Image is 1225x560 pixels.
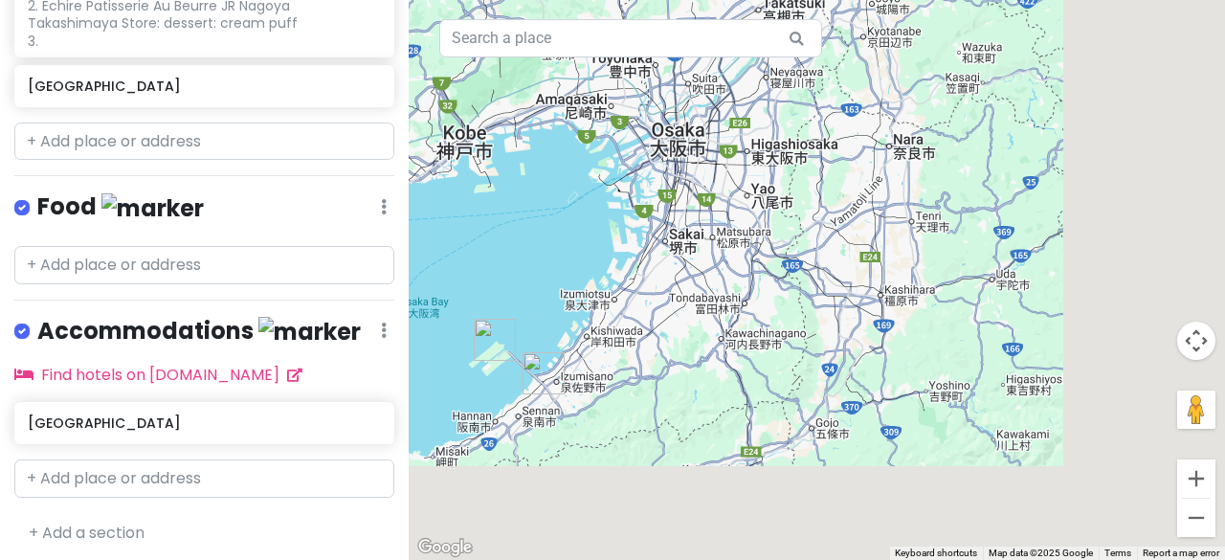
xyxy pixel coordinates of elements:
a: Terms [1104,548,1131,558]
h4: Accommodations [37,316,361,347]
h6: [GEOGRAPHIC_DATA] [28,414,380,432]
a: Report a map error [1143,548,1219,558]
h4: Food [37,191,204,223]
div: Kansai International Airport [474,319,516,361]
input: + Add place or address [14,246,394,284]
img: marker [258,317,361,347]
input: + Add place or address [14,123,394,161]
img: Google [413,535,477,560]
h6: [GEOGRAPHIC_DATA] [28,78,380,95]
button: Map camera controls [1177,322,1215,360]
img: marker [101,193,204,223]
button: Zoom in [1177,459,1215,498]
input: + Add place or address [14,459,394,498]
button: Drag Pegman onto the map to open Street View [1177,391,1215,429]
a: Find hotels on [DOMAIN_NAME] [14,364,302,386]
a: Open this area in Google Maps (opens a new window) [413,535,477,560]
div: Hotel Aston Plaza Kansai Airport [523,352,565,394]
button: Zoom out [1177,499,1215,537]
input: Search a place [439,19,822,57]
span: Map data ©2025 Google [989,548,1093,558]
button: Keyboard shortcuts [895,547,977,560]
a: + Add a section [29,522,145,544]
